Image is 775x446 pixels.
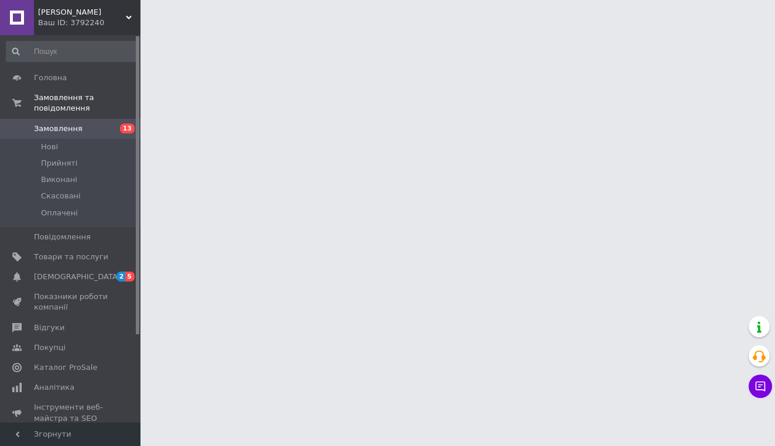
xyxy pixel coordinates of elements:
[34,342,66,353] span: Покупці
[38,18,140,28] div: Ваш ID: 3792240
[120,123,135,133] span: 13
[34,73,67,83] span: Головна
[34,123,83,134] span: Замовлення
[41,191,81,201] span: Скасовані
[34,232,91,242] span: Повідомлення
[41,158,77,169] span: Прийняті
[34,272,121,282] span: [DEMOGRAPHIC_DATA]
[125,272,135,282] span: 5
[34,291,108,313] span: Показники роботи компанії
[6,41,138,62] input: Пошук
[41,142,58,152] span: Нові
[749,375,772,398] button: Чат з покупцем
[34,382,74,393] span: Аналітика
[116,272,126,282] span: 2
[34,402,108,423] span: Інструменти веб-майстра та SEO
[34,323,64,333] span: Відгуки
[34,362,97,373] span: Каталог ProSale
[34,92,140,114] span: Замовлення та повідомлення
[41,208,78,218] span: Оплачені
[34,252,108,262] span: Товари та послуги
[41,174,77,185] span: Виконані
[38,7,126,18] span: MEDOR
